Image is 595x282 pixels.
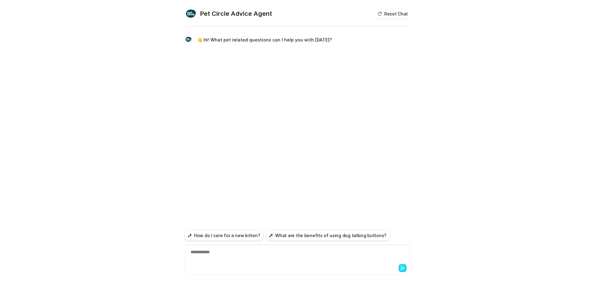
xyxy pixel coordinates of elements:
p: 👋 Hi! What pet related questions can I help you with [DATE]? [197,36,332,44]
button: Reset Chat [376,9,410,18]
img: Widget [185,36,192,43]
button: How do I care for a new kitten? [185,230,263,241]
img: Widget [185,7,197,20]
h2: Pet Circle Advice Agent [200,9,272,18]
button: What are the benefits of using dog talking buttons? [266,230,390,241]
